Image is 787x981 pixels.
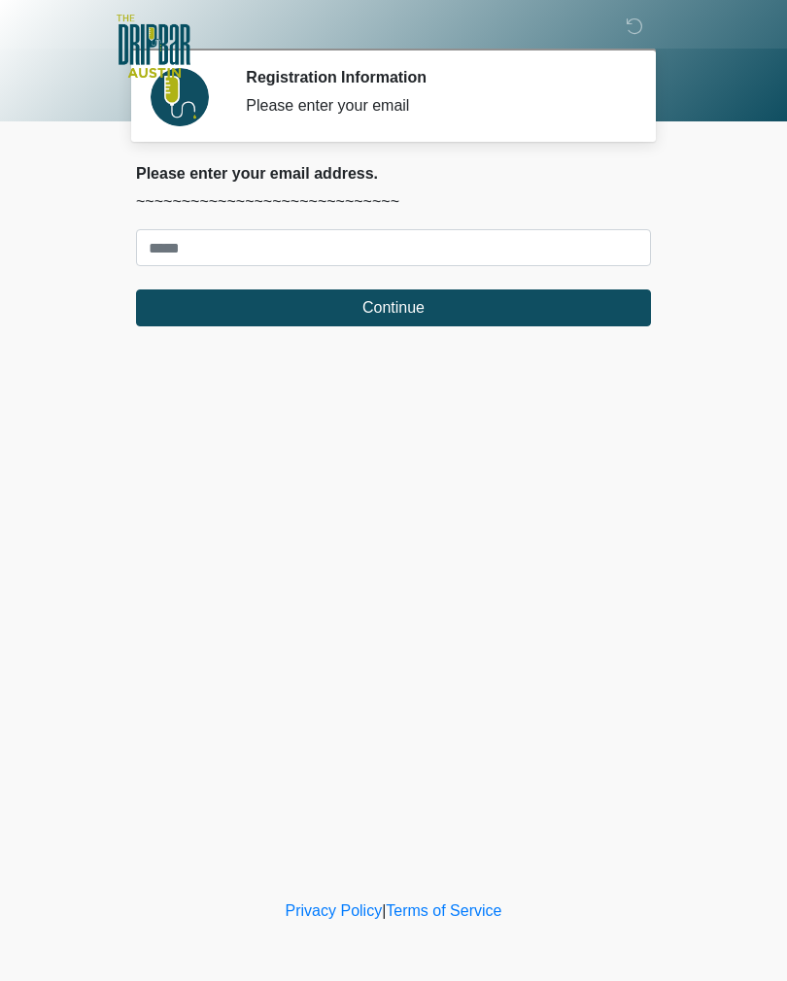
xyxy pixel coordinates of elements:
a: Privacy Policy [286,902,383,919]
button: Continue [136,289,651,326]
img: Agent Avatar [151,68,209,126]
a: | [382,902,386,919]
p: ~~~~~~~~~~~~~~~~~~~~~~~~~~~~~ [136,190,651,214]
a: Terms of Service [386,902,501,919]
img: The DRIPBaR - Austin The Domain Logo [117,15,190,78]
div: Please enter your email [246,94,622,118]
h2: Please enter your email address. [136,164,651,183]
